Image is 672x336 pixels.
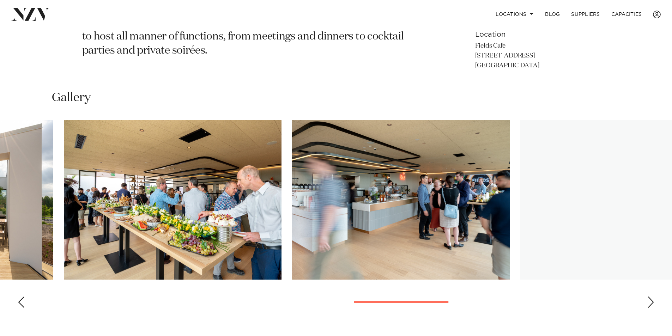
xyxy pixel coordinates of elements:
a: BLOG [539,7,565,22]
img: nzv-logo.png [11,8,50,20]
h2: Gallery [52,90,91,106]
p: Fields Cafe [STREET_ADDRESS] [GEOGRAPHIC_DATA] [475,41,590,71]
a: Capacities [606,7,648,22]
a: SUPPLIERS [565,7,605,22]
swiper-slide: 9 / 15 [64,120,281,280]
h6: Location [475,29,590,40]
swiper-slide: 10 / 15 [292,120,510,280]
a: Locations [490,7,539,22]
